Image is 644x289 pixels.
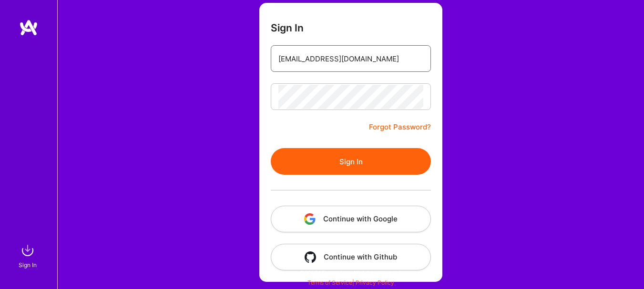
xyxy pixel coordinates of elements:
[271,244,431,270] button: Continue with Github
[307,279,394,286] span: |
[18,241,37,260] img: sign in
[305,251,316,263] img: icon
[271,148,431,175] button: Sign In
[307,279,352,286] a: Terms of Service
[19,19,38,36] img: logo
[278,47,423,71] input: Email...
[356,279,394,286] a: Privacy Policy
[19,260,37,270] div: Sign In
[304,213,316,225] img: icon
[271,206,431,232] button: Continue with Google
[271,22,304,34] h3: Sign In
[57,260,644,284] div: © 2025 ATeams Inc., All rights reserved.
[20,241,37,270] a: sign inSign In
[369,121,431,133] a: Forgot Password?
